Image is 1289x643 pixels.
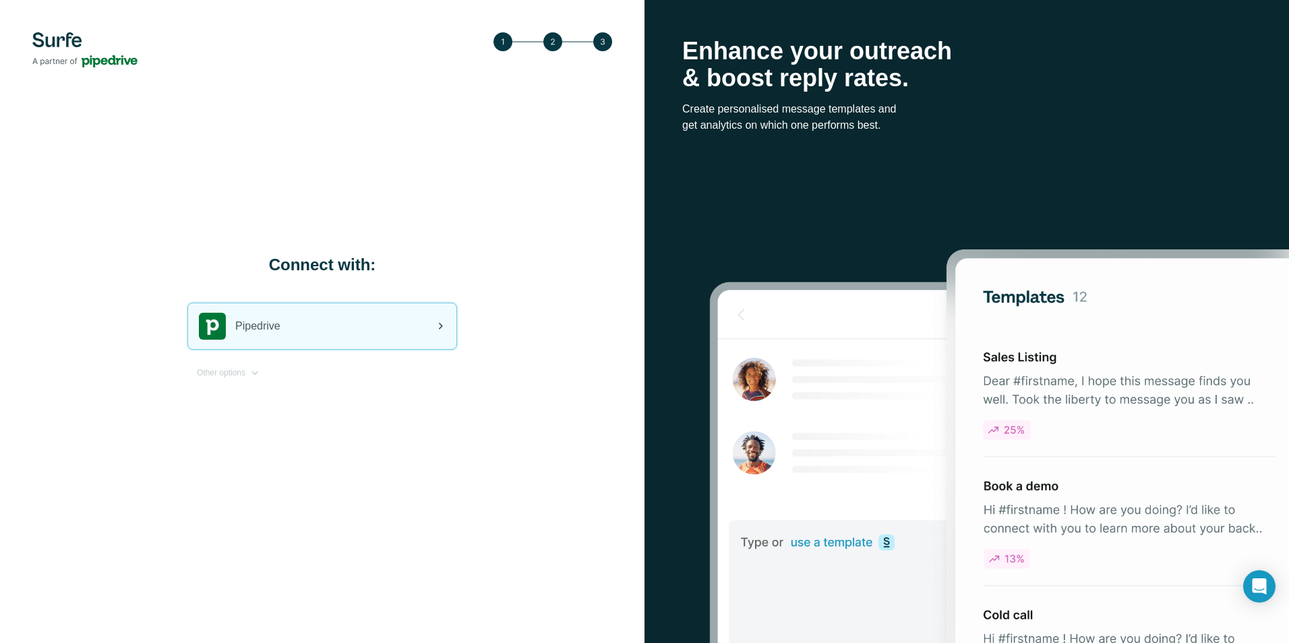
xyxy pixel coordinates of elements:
p: Create personalised message templates and [682,101,1251,117]
span: Other options [197,367,245,379]
img: Surfe Stock Photo - Selling good vibes [709,249,1289,643]
p: Enhance your outreach [682,38,1251,65]
img: pipedrive's logo [199,313,226,340]
div: Open Intercom Messenger [1243,570,1276,603]
img: Surfe's logo [32,32,138,67]
p: & boost reply rates. [682,65,1251,92]
span: Pipedrive [235,318,280,334]
p: get analytics on which one performs best. [682,117,1251,133]
img: Step 3 [493,32,612,51]
h1: Connect with: [187,254,457,276]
